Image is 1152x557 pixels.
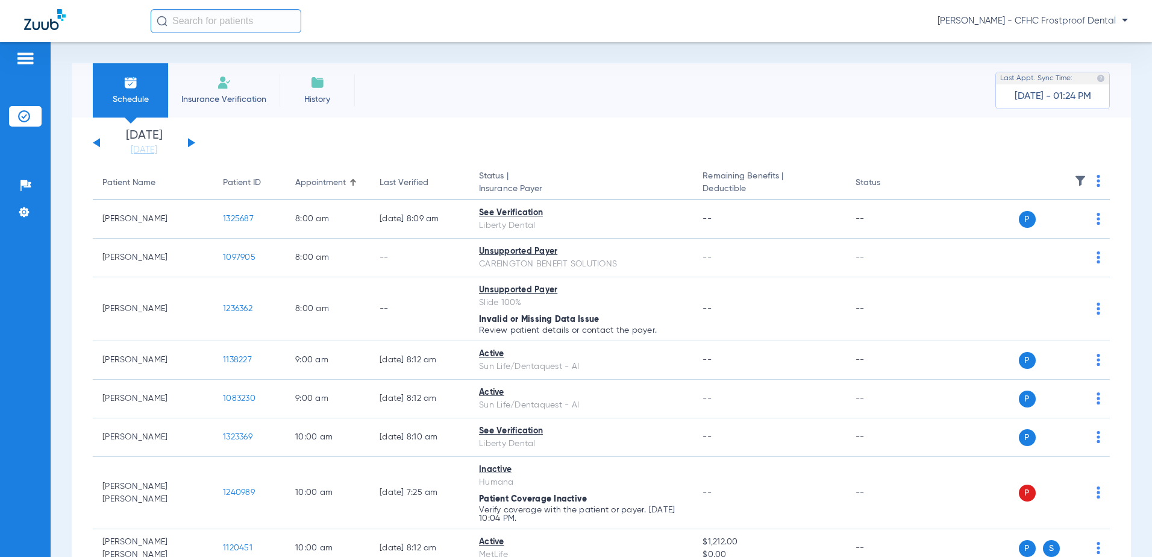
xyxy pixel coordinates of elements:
span: -- [703,356,712,364]
div: Active [479,348,683,360]
img: last sync help info [1097,74,1105,83]
img: Zuub Logo [24,9,66,30]
span: 1120451 [223,544,252,552]
th: Status [846,166,927,200]
div: Liberty Dental [479,219,683,232]
p: Review patient details or contact the payer. [479,326,683,335]
a: [DATE] [108,144,180,156]
span: $1,212.00 [703,536,836,549]
span: P [1019,211,1036,228]
div: Slide 100% [479,297,683,309]
span: -- [703,433,712,441]
td: 10:00 AM [286,457,370,529]
td: 8:00 AM [286,277,370,341]
div: Appointment [295,177,360,189]
span: History [289,93,346,105]
span: 1097905 [223,253,255,262]
span: 1236362 [223,304,252,313]
td: [PERSON_NAME] [93,418,213,457]
img: group-dot-blue.svg [1097,213,1100,225]
div: Inactive [479,464,683,476]
div: Active [479,536,683,549]
div: See Verification [479,207,683,219]
img: group-dot-blue.svg [1097,431,1100,443]
th: Remaining Benefits | [693,166,845,200]
td: 8:00 AM [286,239,370,277]
span: -- [703,215,712,223]
td: [PERSON_NAME] [93,239,213,277]
div: Patient Name [102,177,155,189]
td: -- [370,239,469,277]
td: [DATE] 8:12 AM [370,380,469,418]
div: Liberty Dental [479,438,683,450]
td: 9:00 AM [286,341,370,380]
td: [DATE] 8:10 AM [370,418,469,457]
span: [PERSON_NAME] - CFHC Frostproof Dental [938,15,1128,27]
td: [DATE] 8:09 AM [370,200,469,239]
div: CAREINGTON BENEFIT SOLUTIONS [479,258,683,271]
span: 1138227 [223,356,252,364]
li: [DATE] [108,130,180,156]
span: 1240989 [223,488,255,497]
p: Verify coverage with the patient or payer. [DATE] 10:04 PM. [479,506,683,523]
span: Patient Coverage Inactive [479,495,587,503]
td: [PERSON_NAME] [PERSON_NAME] [93,457,213,529]
img: group-dot-blue.svg [1097,251,1100,263]
span: -- [703,253,712,262]
div: Active [479,386,683,399]
div: Unsupported Payer [479,245,683,258]
img: Manual Insurance Verification [217,75,231,90]
td: -- [846,341,927,380]
span: Deductible [703,183,836,195]
td: -- [846,380,927,418]
img: hamburger-icon [16,51,35,66]
span: -- [703,304,712,313]
span: -- [703,488,712,497]
img: group-dot-blue.svg [1097,175,1100,187]
td: [PERSON_NAME] [93,200,213,239]
span: P [1019,485,1036,502]
div: Patient ID [223,177,261,189]
span: 1083230 [223,394,255,403]
span: P [1019,391,1036,408]
td: 10:00 AM [286,418,370,457]
img: group-dot-blue.svg [1097,303,1100,315]
span: Insurance Verification [177,93,271,105]
td: -- [846,200,927,239]
span: 1323369 [223,433,252,441]
iframe: Chat Widget [1092,499,1152,557]
th: Status | [469,166,693,200]
div: Humana [479,476,683,489]
span: P [1019,540,1036,557]
div: Last Verified [380,177,460,189]
td: -- [370,277,469,341]
td: [DATE] 7:25 AM [370,457,469,529]
div: Patient Name [102,177,204,189]
td: 8:00 AM [286,200,370,239]
img: filter.svg [1074,175,1086,187]
img: Schedule [124,75,138,90]
span: S [1043,540,1060,557]
div: Unsupported Payer [479,284,683,297]
div: Sun Life/Dentaquest - AI [479,399,683,412]
div: Patient ID [223,177,276,189]
img: group-dot-blue.svg [1097,392,1100,404]
img: group-dot-blue.svg [1097,354,1100,366]
td: -- [846,457,927,529]
td: [PERSON_NAME] [93,380,213,418]
span: P [1019,429,1036,446]
span: Last Appt. Sync Time: [1000,72,1072,84]
div: Sun Life/Dentaquest - AI [479,360,683,373]
td: [DATE] 8:12 AM [370,341,469,380]
span: Invalid or Missing Data Issue [479,315,599,324]
img: Search Icon [157,16,167,27]
span: Insurance Payer [479,183,683,195]
span: [DATE] - 01:24 PM [1015,90,1091,102]
div: Appointment [295,177,346,189]
td: [PERSON_NAME] [93,341,213,380]
div: See Verification [479,425,683,438]
td: 9:00 AM [286,380,370,418]
span: P [1019,352,1036,369]
span: Schedule [102,93,159,105]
